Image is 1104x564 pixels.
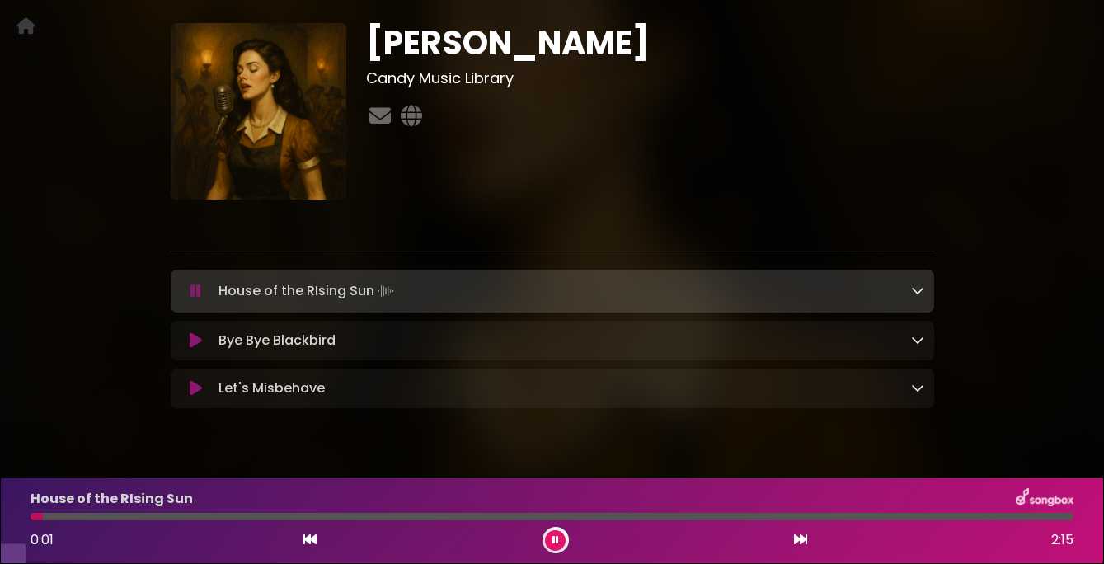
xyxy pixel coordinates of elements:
h1: [PERSON_NAME] [366,23,934,63]
p: Bye Bye Blackbird [218,331,336,350]
p: House of the RIsing Sun [218,280,397,303]
img: idjKuRW6SheYSwc3QGPL [171,23,347,200]
h3: Candy Music Library [366,69,934,87]
p: Let's Misbehave [218,378,325,398]
img: waveform4.gif [374,280,397,303]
